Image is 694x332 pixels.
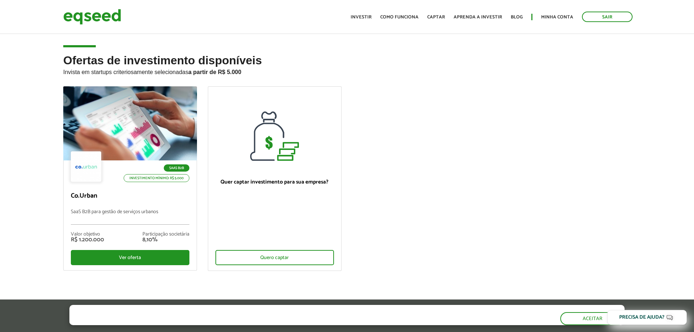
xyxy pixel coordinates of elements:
div: Participação societária [142,232,189,237]
a: SaaS B2B Investimento mínimo: R$ 5.000 Co.Urban SaaS B2B para gestão de serviços urbanos Valor ob... [63,86,197,271]
div: Quero captar [215,250,334,265]
a: Minha conta [541,15,573,20]
p: Co.Urban [71,192,189,200]
a: política de privacidade e de cookies [165,319,248,325]
a: Blog [511,15,523,20]
a: Aprenda a investir [454,15,502,20]
h2: Ofertas de investimento disponíveis [63,54,631,86]
a: Como funciona [380,15,419,20]
h5: O site da EqSeed utiliza cookies para melhorar sua navegação. [69,305,331,316]
a: Captar [427,15,445,20]
div: R$ 1.200.000 [71,237,104,243]
div: Valor objetivo [71,232,104,237]
p: Invista em startups criteriosamente selecionadas [63,67,631,76]
button: Aceitar [560,312,625,325]
p: Investimento mínimo: R$ 5.000 [124,174,189,182]
a: Sair [582,12,633,22]
a: Investir [351,15,372,20]
p: Ao clicar em "aceitar", você aceita nossa . [69,318,331,325]
div: 8,10% [142,237,189,243]
p: SaaS B2B para gestão de serviços urbanos [71,209,189,225]
div: Ver oferta [71,250,189,265]
p: Quer captar investimento para sua empresa? [215,179,334,185]
p: SaaS B2B [164,164,189,172]
strong: a partir de R$ 5.000 [188,69,241,75]
a: Quer captar investimento para sua empresa? Quero captar [208,86,342,271]
img: EqSeed [63,7,121,26]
